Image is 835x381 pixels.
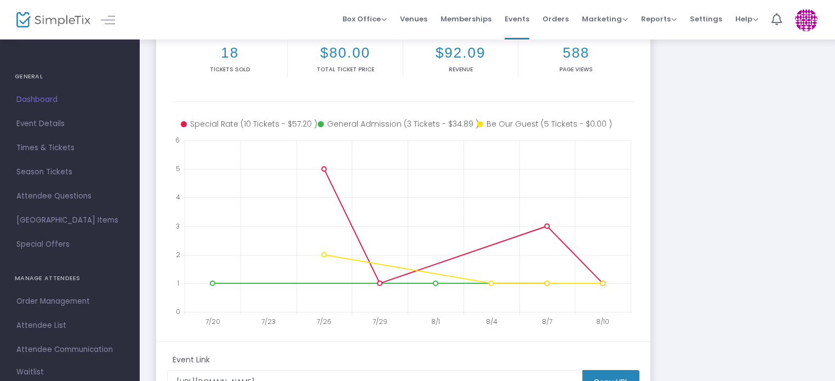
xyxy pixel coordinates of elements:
[16,117,123,131] span: Event Details
[175,135,180,145] text: 6
[342,14,387,24] span: Box Office
[400,5,427,33] span: Venues
[582,14,628,24] span: Marketing
[176,192,180,202] text: 4
[175,44,285,61] h2: 18
[16,237,123,252] span: Special Offers
[431,317,440,326] text: 8/1
[317,317,331,326] text: 7/26
[542,5,569,33] span: Orders
[542,317,552,326] text: 8/7
[205,317,220,326] text: 7/20
[176,307,180,316] text: 0
[16,343,123,357] span: Attendee Communication
[596,317,609,326] text: 8/10
[15,268,125,289] h4: MANAGE ATTENDEES
[173,354,210,366] m-panel-subtitle: Event Link
[690,5,722,33] span: Settings
[486,317,497,326] text: 8/4
[176,164,180,173] text: 5
[177,278,179,287] text: 1
[16,165,123,179] span: Season Tickets
[641,14,677,24] span: Reports
[505,5,529,33] span: Events
[290,65,400,73] p: Total Ticket Price
[405,44,516,61] h2: $92.09
[521,65,631,73] p: Page Views
[16,294,123,309] span: Order Management
[16,213,123,228] span: [GEOGRAPHIC_DATA] Items
[16,93,123,107] span: Dashboard
[176,221,180,230] text: 3
[735,14,758,24] span: Help
[521,44,631,61] h2: 588
[405,65,516,73] p: Revenue
[176,249,180,259] text: 2
[15,66,125,88] h4: GENERAL
[373,317,387,326] text: 7/29
[175,65,285,73] p: Tickets sold
[16,367,44,378] span: Waitlist
[16,319,123,333] span: Attendee List
[16,141,123,155] span: Times & Tickets
[290,44,400,61] h2: $80.00
[441,5,491,33] span: Memberships
[16,189,123,203] span: Attendee Questions
[261,317,276,326] text: 7/23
